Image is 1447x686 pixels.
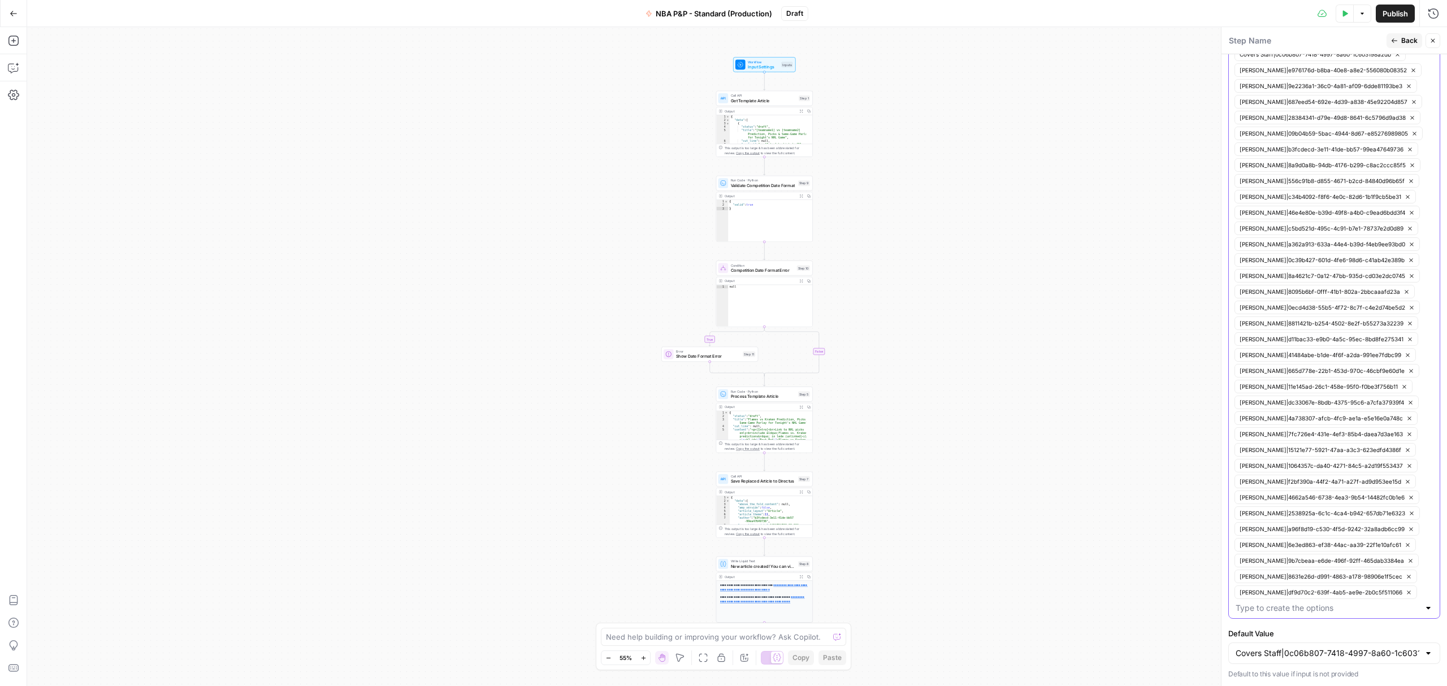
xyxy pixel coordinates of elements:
[1234,364,1419,377] button: [PERSON_NAME]|665d778e-22b1-453d-970c-46cbf9e60d1e
[792,653,809,663] span: Copy
[1234,301,1420,314] button: [PERSON_NAME]|0ecd4d38-55b5-4f72-8c7f-c4e2d74be5d2
[731,478,796,484] span: Save Replaced Article to Directus
[716,425,728,428] div: 4
[798,561,810,567] div: Step 8
[1387,33,1422,48] button: Back
[1240,398,1404,407] span: [PERSON_NAME]|dc33067e-8bdb-4375-95c6-a7cfa37939f4
[1234,95,1422,108] button: [PERSON_NAME]|687eed54-692e-4d39-a838-45e92204d857
[799,95,810,101] div: Step 1
[716,500,730,503] div: 2
[764,538,765,556] g: Edge from step_7 to step_8
[726,122,729,125] span: Toggle code folding, rows 3 through 8
[1236,602,1419,614] input: Type to create the options
[716,139,730,142] div: 6
[1234,47,1406,61] button: Covers Staff|0c06b807-7418-4997-8a60-1c603198a2db
[725,489,796,494] div: Output
[716,207,728,210] div: 3
[798,476,810,482] div: Step 7
[716,418,728,424] div: 3
[716,503,730,506] div: 3
[1234,142,1418,156] button: [PERSON_NAME]|b3fcdecd-3e11-41de-bb57-99ea47649736
[1240,477,1401,486] span: [PERSON_NAME]|f2bf390a-44f2-4a71-a27f-ad9d953ee15d
[1234,443,1416,457] button: [PERSON_NAME]|15121e77-5921-47aa-a3c3-623edfd4386f
[676,353,740,359] span: Show Date Format Error
[1234,174,1419,188] button: [PERSON_NAME]|556c91b8-d855-4671-b2cd-84840d96b65f
[1234,585,1417,599] button: [PERSON_NAME]|df9d70c2-639f-4ab5-ae9e-2b0c5f511066
[786,8,803,19] span: Draft
[797,265,810,271] div: Step 10
[1234,506,1420,520] button: [PERSON_NAME]|2538925a-6c1c-4ca4-b942-657db71e6323
[1234,63,1422,77] button: [PERSON_NAME]|e976176d-b8ba-40e8-a8e2-556080b08352
[725,441,810,451] div: This output is too large & has been abbreviated for review. to view the full content.
[716,200,728,203] div: 1
[726,496,729,500] span: Toggle code folding, rows 1 through 11
[764,375,765,386] g: Edge from step_10-conditional-end to step_5
[731,97,796,103] span: Get Template Article
[1234,111,1420,124] button: [PERSON_NAME]|28384341-d79e-49d8-8641-6c5796d9ad38
[716,411,728,414] div: 1
[1240,461,1403,470] span: [PERSON_NAME]|1064357c-da40-4271-84c5-a2d19f553437
[710,362,765,376] g: Edge from step_11 to step_10-conditional-end
[726,119,729,122] span: Toggle code folding, rows 2 through 9
[1240,287,1400,296] span: [PERSON_NAME]|8095b6bf-0fff-41b1-802a-2bbcaaafd23a
[716,414,728,418] div: 2
[716,203,728,207] div: 2
[726,115,729,119] span: Toggle code folding, rows 1 through 10
[716,122,730,125] div: 3
[731,263,795,268] span: Condition
[731,474,796,479] span: Call API
[1234,253,1419,267] button: [PERSON_NAME]|0c39b427-601d-4fe6-98d6-c41ab42e389b
[736,532,760,536] span: Copy the output
[716,513,730,516] div: 6
[1240,224,1403,233] span: [PERSON_NAME]|c5bd521d-495c-4c91-b7e1-78737e2d0d89
[1234,206,1420,219] button: [PERSON_NAME]|46e4e80e-b39d-49f8-a4b0-c9ead6bdd3f4
[716,260,813,327] div: ConditionCompetition Date Format ErrorStep 10Outputnull
[716,57,813,72] div: WorkflowInput SettingsInputs
[1234,332,1418,346] button: [PERSON_NAME]|d11bac33-e9b0-4a5c-95ec-8bd8fe275341
[1240,366,1405,375] span: [PERSON_NAME]|665d778e-22b1-453d-970c-46cbf9e60d1e
[1234,554,1419,567] button: [PERSON_NAME]|9b7cbeaa-e6de-496f-92ff-465dab3384ea
[661,347,758,362] div: ErrorShow Date Format ErrorStep 11
[1240,524,1405,533] span: [PERSON_NAME]|a96f8d19-c530-4f5d-9242-32a8adb6cc99
[1240,160,1406,170] span: [PERSON_NAME]|8a9d0a8b-94db-4176-b299-c8ac2ccc85f5
[725,200,728,203] span: Toggle code folding, rows 1 through 3
[1234,411,1418,425] button: [PERSON_NAME]|4a738307-afcb-4fc9-ae1a-e5e16e0a748c
[716,115,730,119] div: 1
[1234,237,1420,251] button: [PERSON_NAME]|a362a913-633a-44e4-b39d-f4eb9ee93bd0
[716,471,813,537] div: Call APISave Replaced Article to DirectusStep 7Output{ "data":{ "above_the_fold_content": null, "...
[619,653,632,662] span: 55%
[676,349,740,354] span: Error
[1240,81,1402,90] span: [PERSON_NAME]|9e2236a1-36c0-4a81-af09-6dde81193be3
[716,516,730,523] div: 7
[798,180,810,186] div: Step 9
[748,64,779,70] span: Input Settings
[1234,348,1416,362] button: [PERSON_NAME]|41484abe-b1de-4f6f-a2da-991ee7fdbc99
[743,351,755,357] div: Step 11
[1401,36,1418,46] span: Back
[716,91,813,157] div: Call APIGet Template ArticleStep 1Output{ "data":[ { "status":"draft", "title":"[teamname1] vs [t...
[1240,113,1406,122] span: [PERSON_NAME]|28384341-d79e-49d8-8641-6c5796d9ad38
[1240,97,1407,106] span: [PERSON_NAME]|687eed54-692e-4d39-a838-45e92204d857
[716,119,730,122] div: 2
[818,650,846,665] button: Paste
[716,125,730,129] div: 4
[731,389,796,394] span: Run Code · Python
[1240,414,1403,423] span: [PERSON_NAME]|4a738307-afcb-4fc9-ae1a-e5e16e0a748c
[1240,509,1405,518] span: [PERSON_NAME]|2538925a-6c1c-4ca4-b942-657db71e6323
[1234,490,1419,504] button: [PERSON_NAME]|4662a546-6738-4ea3-9b54-14482fc0b1e6
[726,500,729,503] span: Toggle code folding, rows 2 through 10
[731,559,796,564] span: Write Liquid Text
[1234,269,1420,283] button: [PERSON_NAME]|8a4621c7-0a12-47bb-935d-cd03e2dc0745
[1240,192,1401,201] span: [PERSON_NAME]|c34b4092-f8f6-4e0c-82d6-1b1f9cb5be31
[716,129,730,139] div: 5
[1228,628,1440,639] label: Default Value
[731,93,796,98] span: Call API
[1240,50,1391,59] span: Covers Staff|0c06b807-7418-4997-8a60-1c603198a2db
[764,157,765,175] g: Edge from step_1 to step_9
[1240,303,1405,312] span: [PERSON_NAME]|0ecd4d38-55b5-4f72-8c7f-c4e2d74be5d2
[1236,648,1419,659] input: Covers Staff|0c06b807-7418-4997-8a60-1c603198a2db
[748,59,779,64] span: Workflow
[788,650,814,665] button: Copy
[764,72,765,90] g: Edge from start to step_1
[656,8,772,19] span: NBA P&P - Standard (Production)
